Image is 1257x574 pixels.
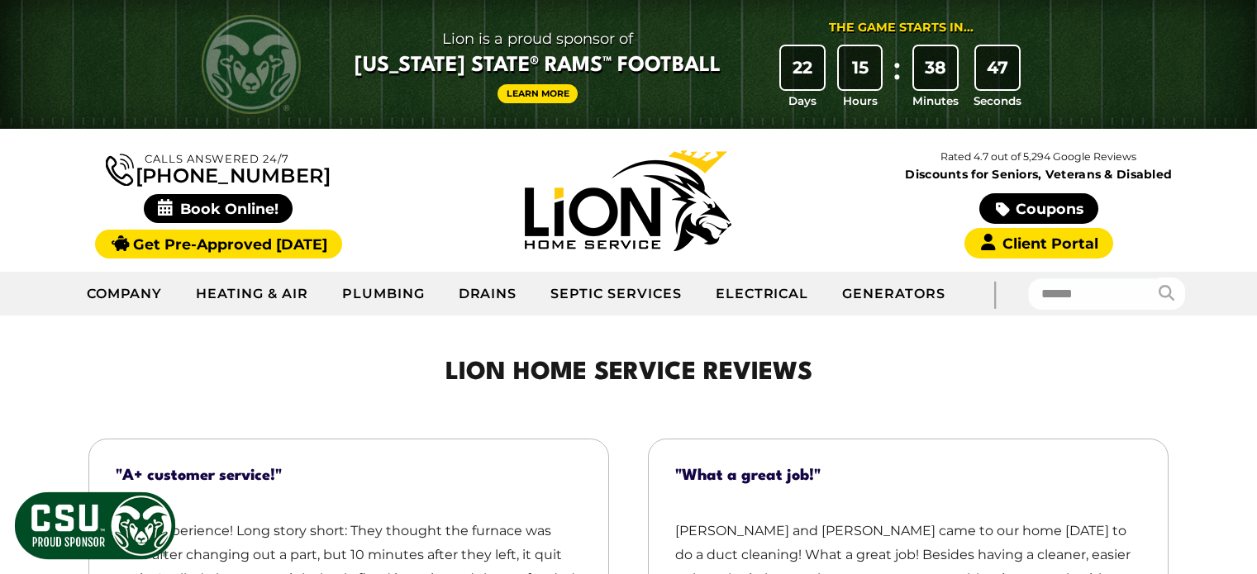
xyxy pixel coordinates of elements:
[326,273,442,315] a: Plumbing
[675,466,1141,486] h4: "What a great job!"
[179,273,325,315] a: Heating & Air
[837,168,1240,180] span: Discounts for Seniors, Veterans & Disabled
[95,230,342,259] a: Get Pre-Approved [DATE]
[914,46,957,89] div: 38
[979,193,1098,224] a: Coupons
[912,93,959,109] span: Minutes
[976,46,1019,89] div: 47
[888,46,905,110] div: :
[974,93,1021,109] span: Seconds
[834,148,1244,166] p: Rated 4.7 out of 5,294 Google Reviews
[202,15,301,114] img: CSU Rams logo
[534,273,698,315] a: Septic Services
[70,273,180,315] a: Company
[826,273,962,315] a: Generators
[699,273,826,315] a: Electrical
[829,19,974,37] div: The Game Starts in...
[146,355,1112,392] h1: Lion Home Service Reviews
[788,93,817,109] span: Days
[964,228,1113,259] a: Client Portal
[962,272,1028,315] div: |
[116,466,582,486] h4: "A+ customer service!"
[498,84,579,103] a: Learn More
[839,46,882,89] div: 15
[442,273,535,315] a: Drains
[781,46,824,89] div: 22
[106,150,331,186] a: [PHONE_NUMBER]
[144,194,293,223] span: Book Online!
[355,52,721,80] span: [US_STATE] State® Rams™ Football
[843,93,878,109] span: Hours
[12,490,178,562] img: CSU Sponsor Badge
[525,150,731,251] img: Lion Home Service
[355,26,721,52] span: Lion is a proud sponsor of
